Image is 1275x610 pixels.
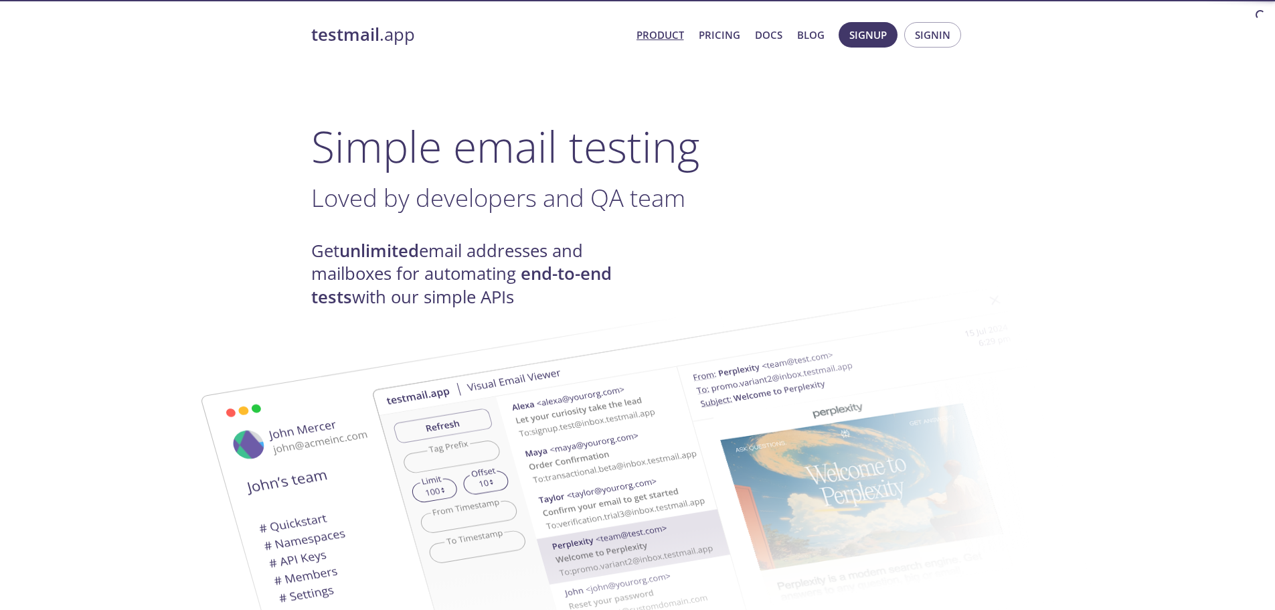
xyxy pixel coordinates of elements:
[636,26,684,44] a: Product
[797,26,825,44] a: Blog
[339,239,419,262] strong: unlimited
[311,240,638,309] h4: Get email addresses and mailboxes for automating with our simple APIs
[311,23,379,46] strong: testmail
[699,26,740,44] a: Pricing
[839,22,898,48] button: Signup
[915,26,950,44] span: Signin
[311,181,685,214] span: Loved by developers and QA team
[311,23,626,46] a: testmail.app
[849,26,887,44] span: Signup
[755,26,782,44] a: Docs
[311,121,964,172] h1: Simple email testing
[311,262,612,308] strong: end-to-end tests
[904,22,961,48] button: Signin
